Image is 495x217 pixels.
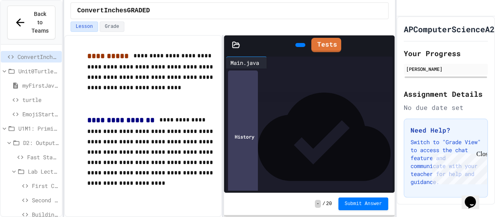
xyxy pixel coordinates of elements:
div: History [228,70,258,203]
p: Switch to "Grade View" to access the chat feature and communicate with your teacher for help and ... [411,138,481,186]
span: First Challenge - Manual Column Alignment [32,182,59,190]
span: myFirstJavaProgram [22,81,59,90]
span: Back to Teams [31,10,49,35]
span: Submit Answer [345,201,382,207]
button: Grade [100,22,124,32]
button: Submit Answer [338,197,389,210]
span: Second Challenge - Special Characters [32,196,59,204]
div: Main.java [226,59,263,67]
div: [PERSON_NAME] [406,65,485,72]
h2: Assignment Details [404,88,488,100]
iframe: chat widget [429,151,487,184]
span: turtle [22,96,59,104]
span: ConvertInchesGRADED [18,53,59,61]
iframe: chat widget [462,185,487,209]
div: Chat with us now!Close [3,3,55,51]
div: No due date set [404,103,488,112]
div: Main.java [226,57,267,68]
button: Lesson [71,22,98,32]
h3: Need Help? [411,125,481,135]
span: Lab Lecture (20 mins) [28,167,59,176]
a: Tests [311,38,341,52]
button: Back to Teams [7,6,55,39]
span: D2: Output and Compiling Code [23,139,59,147]
span: EmojiStarter [22,110,59,118]
h2: Your Progress [404,48,488,59]
span: 20 [326,201,332,207]
span: Unit0TurtleAvatar [18,67,59,75]
span: ConvertInchesGRADED [77,6,150,16]
span: U1M1: Primitives, Variables, Basic I/O [18,124,59,133]
span: Fast Start [27,153,59,161]
span: / [322,201,325,207]
span: - [315,200,321,208]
